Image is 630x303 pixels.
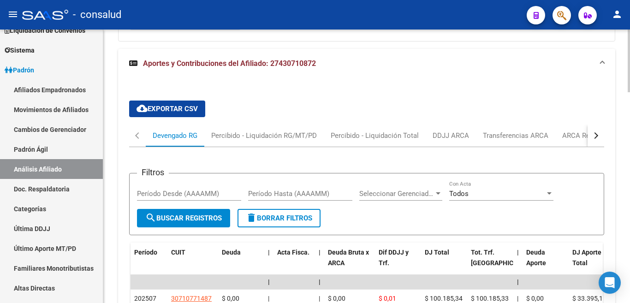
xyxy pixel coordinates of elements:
span: Deuda Bruta x ARCA [328,249,369,267]
mat-icon: delete [246,212,257,223]
span: $ 100.185,33 [471,295,509,302]
div: DDJJ ARCA [433,131,469,141]
span: 202507 [134,295,156,302]
span: Buscar Registros [145,214,222,222]
span: $ 0,00 [526,295,544,302]
datatable-header-cell: Dif DDJJ y Trf. [375,243,421,283]
span: | [268,295,269,302]
span: Exportar CSV [137,105,198,113]
span: | [517,295,518,302]
datatable-header-cell: DJ Aporte Total [569,243,615,283]
span: Todos [449,190,469,198]
span: | [319,249,321,256]
span: Padrón [5,65,34,75]
div: Transferencias ARCA [483,131,548,141]
div: Open Intercom Messenger [599,272,621,294]
datatable-header-cell: Período [131,243,167,283]
div: Percibido - Liquidación Total [331,131,419,141]
span: Liquidación de Convenios [5,25,85,36]
datatable-header-cell: Tot. Trf. Bruto [467,243,513,283]
span: CUIT [171,249,185,256]
mat-expansion-panel-header: Aportes y Contribuciones del Afiliado: 27430710872 [118,49,615,78]
span: Tot. Trf. [GEOGRAPHIC_DATA] [471,249,534,267]
h3: Filtros [137,166,169,179]
mat-icon: person [612,9,623,20]
button: Borrar Filtros [238,209,321,227]
span: Deuda [222,249,241,256]
datatable-header-cell: | [513,243,523,283]
span: Acta Fisca. [277,249,309,256]
span: Dif DDJJ y Trf. [379,249,409,267]
mat-icon: search [145,212,156,223]
mat-icon: cloud_download [137,103,148,114]
span: Sistema [5,45,35,55]
span: | [319,278,321,285]
span: | [319,295,320,302]
span: Período [134,249,157,256]
span: DJ Total [425,249,449,256]
span: | [517,278,519,285]
div: Devengado RG [153,131,197,141]
span: $ 0,00 [328,295,345,302]
span: Borrar Filtros [246,214,312,222]
span: | [268,278,270,285]
mat-icon: menu [7,9,18,20]
span: $ 100.185,34 [425,295,463,302]
datatable-header-cell: | [264,243,273,283]
span: Aportes y Contribuciones del Afiliado: 27430710872 [143,59,316,68]
datatable-header-cell: DJ Total [421,243,467,283]
datatable-header-cell: Acta Fisca. [273,243,315,283]
span: Deuda Aporte [526,249,546,267]
span: | [517,249,519,256]
button: Buscar Registros [137,209,230,227]
button: Exportar CSV [129,101,205,117]
datatable-header-cell: Deuda Bruta x ARCA [324,243,375,283]
span: $ 33.395,11 [572,295,606,302]
span: $ 0,01 [379,295,396,302]
datatable-header-cell: Deuda Aporte [523,243,569,283]
span: 30710771487 [171,295,212,302]
span: - consalud [73,5,121,25]
datatable-header-cell: CUIT [167,243,218,283]
datatable-header-cell: | [315,243,324,283]
div: Percibido - Liquidación RG/MT/PD [211,131,317,141]
span: Seleccionar Gerenciador [359,190,434,198]
datatable-header-cell: Deuda [218,243,264,283]
span: $ 0,00 [222,295,239,302]
span: DJ Aporte Total [572,249,601,267]
span: | [268,249,270,256]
